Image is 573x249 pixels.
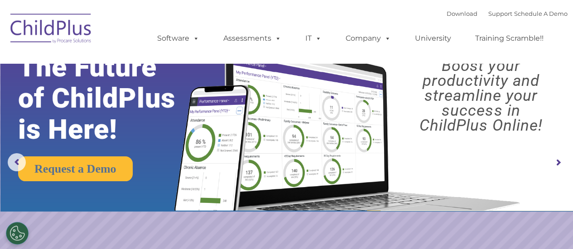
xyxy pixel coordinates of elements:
a: Download [447,10,477,17]
a: University [406,29,460,47]
font: | [447,10,568,17]
a: Software [148,29,208,47]
a: Request a Demo [18,156,133,181]
rs-layer: The Future of ChildPlus is Here! [18,52,201,145]
a: Assessments [214,29,290,47]
span: Phone number [126,97,164,103]
a: Company [337,29,400,47]
img: ChildPlus by Procare Solutions [6,7,96,52]
span: Last name [126,60,154,66]
a: Schedule A Demo [514,10,568,17]
button: Cookies Settings [6,222,29,244]
a: Training Scramble!! [466,29,553,47]
a: Support [488,10,512,17]
a: IT [296,29,331,47]
rs-layer: Boost your productivity and streamline your success in ChildPlus Online! [396,58,566,133]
